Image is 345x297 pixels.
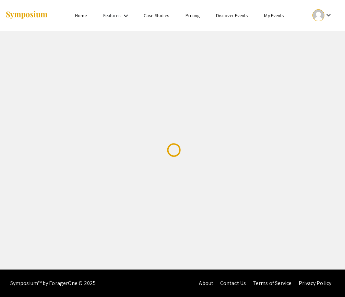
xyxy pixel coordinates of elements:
[324,11,333,19] mat-icon: Expand account dropdown
[299,279,331,287] a: Privacy Policy
[216,12,248,19] a: Discover Events
[5,11,48,20] img: Symposium by ForagerOne
[10,270,96,297] div: Symposium™ by ForagerOne © 2025
[253,279,292,287] a: Terms of Service
[144,12,169,19] a: Case Studies
[186,12,200,19] a: Pricing
[122,12,130,20] mat-icon: Expand Features list
[103,12,120,19] a: Features
[264,12,284,19] a: My Events
[199,279,213,287] a: About
[75,12,87,19] a: Home
[220,279,246,287] a: Contact Us
[305,8,340,23] button: Expand account dropdown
